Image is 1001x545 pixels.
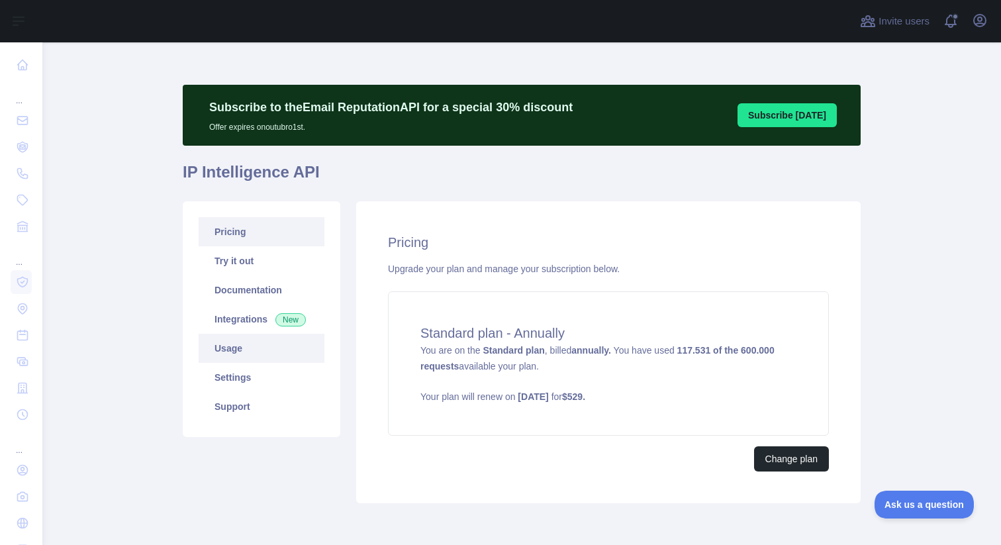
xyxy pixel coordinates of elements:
[199,275,324,305] a: Documentation
[875,491,975,519] iframe: Toggle Customer Support
[199,305,324,334] a: Integrations New
[199,363,324,392] a: Settings
[11,241,32,268] div: ...
[420,345,775,372] strong: 117.531 of the 600.000 requests
[209,98,573,117] p: Subscribe to the Email Reputation API for a special 30 % discount
[388,262,829,275] div: Upgrade your plan and manage your subscription below.
[571,345,611,356] strong: annually.
[209,117,573,132] p: Offer expires on outubro 1st.
[11,79,32,106] div: ...
[420,324,796,342] h4: Standard plan - Annually
[483,345,544,356] strong: Standard plan
[199,334,324,363] a: Usage
[11,429,32,456] div: ...
[518,391,548,402] strong: [DATE]
[199,392,324,421] a: Support
[199,246,324,275] a: Try it out
[183,162,861,193] h1: IP Intelligence API
[738,103,837,127] button: Subscribe [DATE]
[388,233,829,252] h2: Pricing
[275,313,306,326] span: New
[754,446,829,471] button: Change plan
[420,390,796,403] p: Your plan will renew on for
[420,345,796,403] span: You are on the , billed You have used available your plan.
[562,391,585,402] strong: $ 529 .
[857,11,932,32] button: Invite users
[879,14,930,29] span: Invite users
[199,217,324,246] a: Pricing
